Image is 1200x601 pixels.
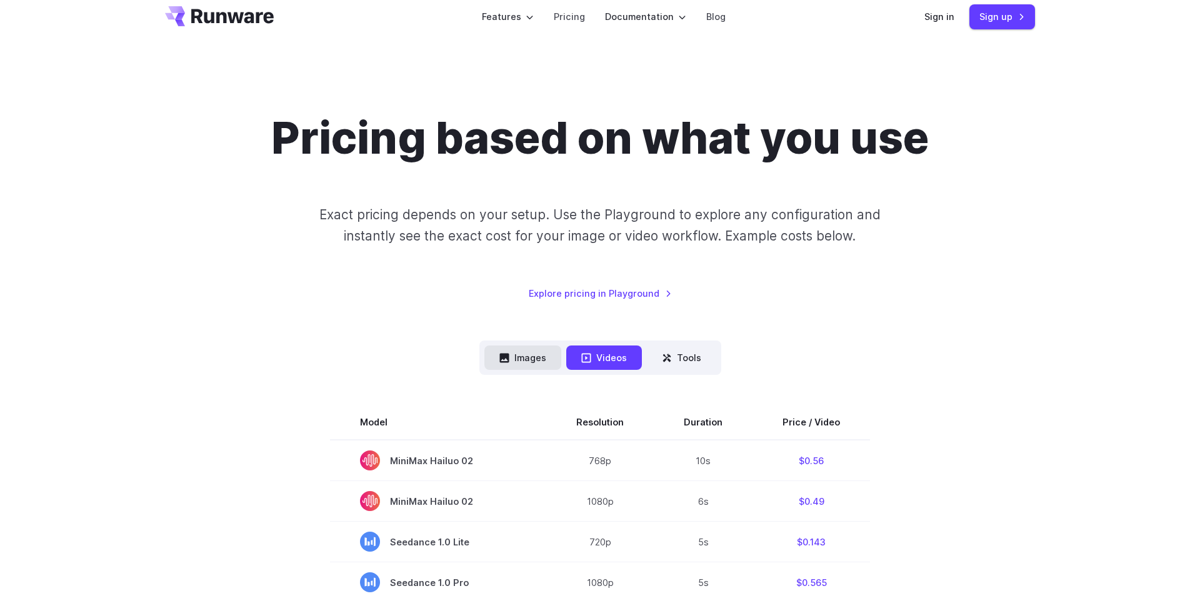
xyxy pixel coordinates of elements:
[360,491,516,511] span: MiniMax Hailuo 02
[647,345,716,370] button: Tools
[529,286,672,300] a: Explore pricing in Playground
[165,6,274,26] a: Go to /
[546,440,654,481] td: 768p
[566,345,642,370] button: Videos
[752,522,870,562] td: $0.143
[482,9,534,24] label: Features
[924,9,954,24] a: Sign in
[969,4,1035,29] a: Sign up
[360,450,516,470] span: MiniMax Hailuo 02
[752,440,870,481] td: $0.56
[654,405,752,440] th: Duration
[654,522,752,562] td: 5s
[605,9,686,24] label: Documentation
[360,572,516,592] span: Seedance 1.0 Pro
[554,9,585,24] a: Pricing
[654,440,752,481] td: 10s
[706,9,726,24] a: Blog
[752,481,870,522] td: $0.49
[546,522,654,562] td: 720p
[654,481,752,522] td: 6s
[484,345,561,370] button: Images
[546,405,654,440] th: Resolution
[360,532,516,552] span: Seedance 1.0 Lite
[752,405,870,440] th: Price / Video
[271,112,929,164] h1: Pricing based on what you use
[296,204,904,246] p: Exact pricing depends on your setup. Use the Playground to explore any configuration and instantl...
[330,405,546,440] th: Model
[546,481,654,522] td: 1080p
